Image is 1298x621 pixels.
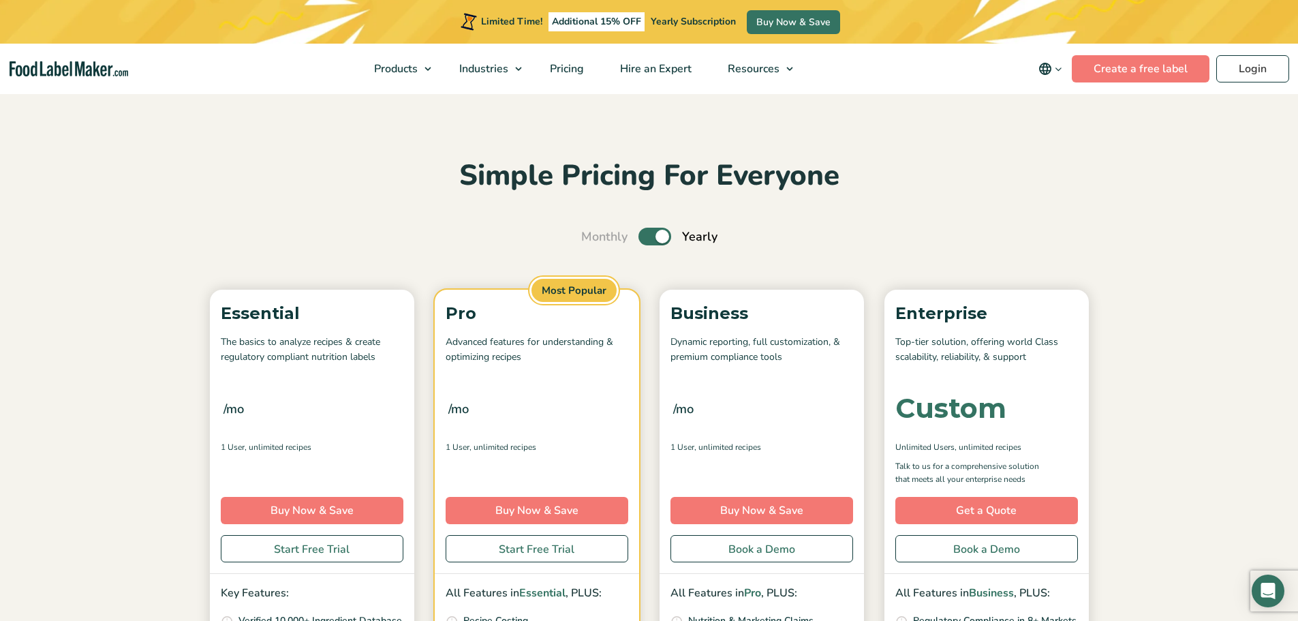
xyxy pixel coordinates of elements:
[245,441,311,453] span: , Unlimited Recipes
[895,301,1078,327] p: Enterprise
[446,441,469,453] span: 1 User
[370,61,419,76] span: Products
[442,44,529,94] a: Industries
[670,585,853,603] p: All Features in , PLUS:
[446,535,628,562] a: Start Free Trial
[546,61,585,76] span: Pricing
[602,44,707,94] a: Hire an Expert
[446,301,628,327] p: Pro
[1072,55,1209,82] a: Create a free label
[744,586,761,601] span: Pro
[895,335,1078,365] p: Top-tier solution, offering world Class scalability, reliability, & support
[221,301,403,327] p: Essential
[221,335,403,365] p: The basics to analyze recipes & create regulatory compliant nutrition labels
[670,497,853,524] a: Buy Now & Save
[203,157,1096,195] h2: Simple Pricing For Everyone
[670,441,694,453] span: 1 User
[469,441,536,453] span: , Unlimited Recipes
[616,61,693,76] span: Hire an Expert
[670,301,853,327] p: Business
[548,12,645,31] span: Additional 15% OFF
[481,15,542,28] span: Limited Time!
[448,399,469,419] span: /mo
[221,585,403,603] p: Key Features:
[747,10,840,34] a: Buy Now & Save
[446,497,628,524] a: Buy Now & Save
[895,441,955,453] span: Unlimited Users
[969,586,1014,601] span: Business
[895,497,1078,524] a: Get a Quote
[638,228,671,245] label: Toggle
[955,441,1021,453] span: , Unlimited Recipes
[446,335,628,365] p: Advanced features for understanding & optimizing recipes
[670,335,853,365] p: Dynamic reporting, full customization, & premium compliance tools
[895,460,1052,486] p: Talk to us for a comprehensive solution that meets all your enterprise needs
[221,497,403,524] a: Buy Now & Save
[581,228,628,246] span: Monthly
[446,585,628,603] p: All Features in , PLUS:
[532,44,599,94] a: Pricing
[1216,55,1289,82] a: Login
[356,44,438,94] a: Products
[670,535,853,562] a: Book a Demo
[673,399,694,419] span: /mo
[223,399,244,419] span: /mo
[694,441,761,453] span: , Unlimited Recipes
[519,586,566,601] span: Essential
[221,441,245,453] span: 1 User
[724,61,781,76] span: Resources
[895,535,1078,562] a: Book a Demo
[710,44,800,94] a: Resources
[895,395,1006,422] div: Custom
[682,228,717,246] span: Yearly
[651,15,736,28] span: Yearly Subscription
[455,61,510,76] span: Industries
[895,585,1078,603] p: All Features in , PLUS:
[529,277,619,305] span: Most Popular
[221,535,403,562] a: Start Free Trial
[1252,575,1284,607] div: Open Intercom Messenger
